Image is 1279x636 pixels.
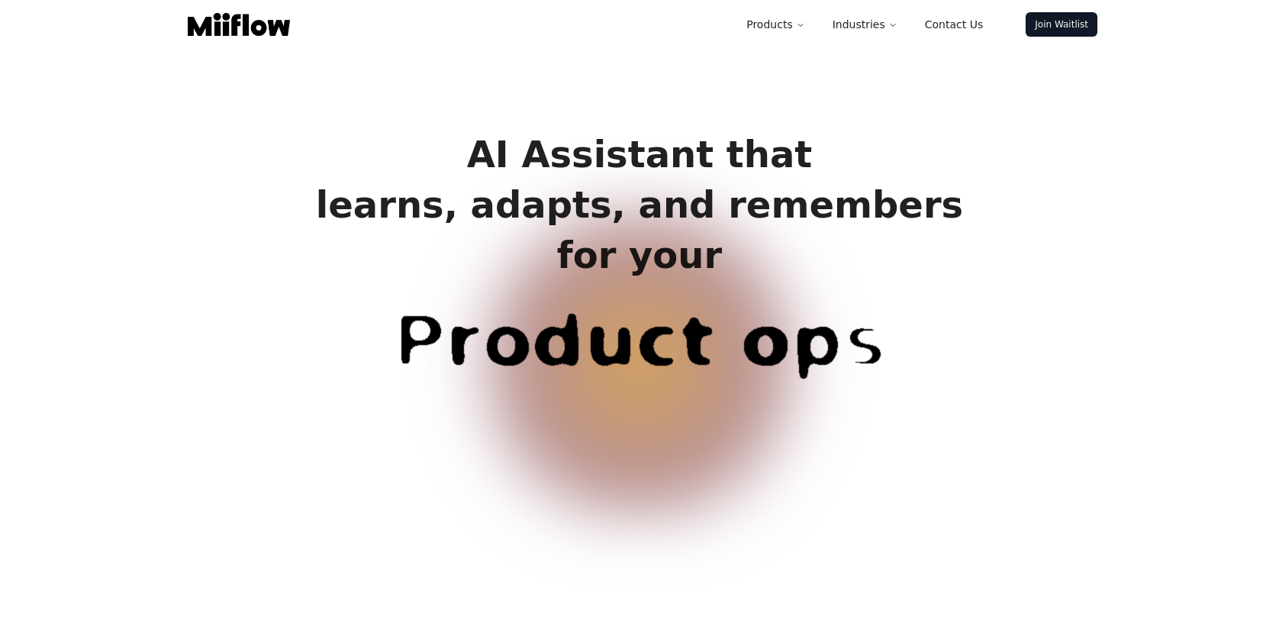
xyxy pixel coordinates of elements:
nav: Main [734,9,995,40]
span: Customer service [296,305,983,451]
a: Join Waitlist [1026,12,1097,37]
button: Industries [820,9,910,40]
button: Products [734,9,817,40]
a: Contact Us [913,9,995,40]
h1: AI Assistant that learns, adapts, and remembers for your [304,129,975,280]
a: Logo [182,13,296,36]
img: Logo [188,13,290,36]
